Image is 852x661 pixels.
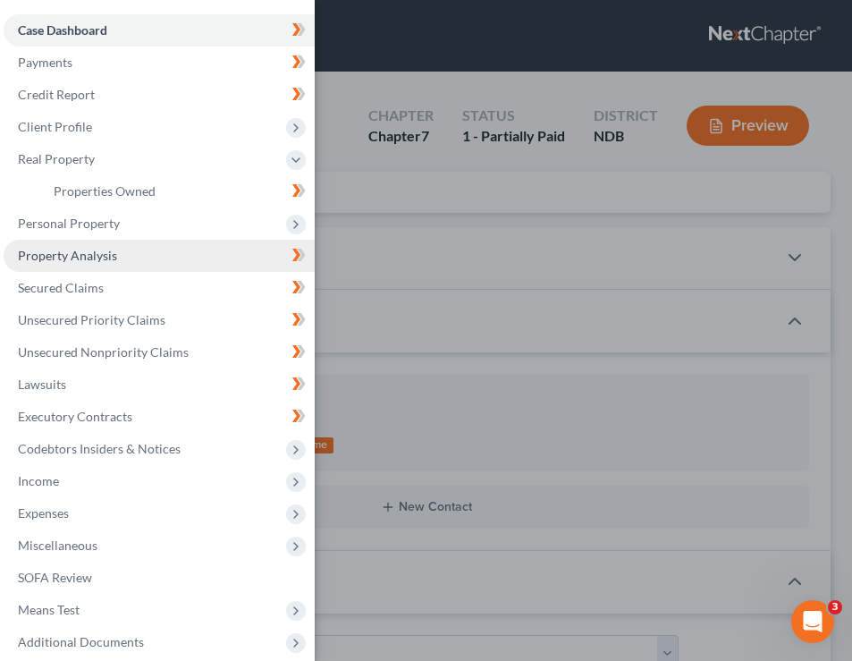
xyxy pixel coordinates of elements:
[4,272,315,304] a: Secured Claims
[4,79,315,111] a: Credit Report
[4,336,315,369] a: Unsecured Nonpriority Claims
[18,87,95,102] span: Credit Report
[4,304,315,336] a: Unsecured Priority Claims
[18,312,165,327] span: Unsecured Priority Claims
[18,151,95,166] span: Real Property
[18,634,144,649] span: Additional Documents
[4,14,315,47] a: Case Dashboard
[18,377,66,392] span: Lawsuits
[4,47,315,79] a: Payments
[18,473,59,488] span: Income
[828,600,842,614] span: 3
[18,570,92,585] span: SOFA Review
[18,216,120,231] span: Personal Property
[18,22,107,38] span: Case Dashboard
[18,55,72,70] span: Payments
[18,538,97,553] span: Miscellaneous
[18,280,104,295] span: Secured Claims
[18,602,80,617] span: Means Test
[4,562,315,594] a: SOFA Review
[18,409,132,424] span: Executory Contracts
[54,183,156,199] span: Properties Owned
[18,344,189,360] span: Unsecured Nonpriority Claims
[4,369,315,401] a: Lawsuits
[18,441,181,456] span: Codebtors Insiders & Notices
[4,401,315,433] a: Executory Contracts
[791,600,834,643] iframe: Intercom live chat
[18,248,117,263] span: Property Analysis
[4,240,315,272] a: Property Analysis
[18,505,69,521] span: Expenses
[18,119,92,134] span: Client Profile
[39,175,315,208] a: Properties Owned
